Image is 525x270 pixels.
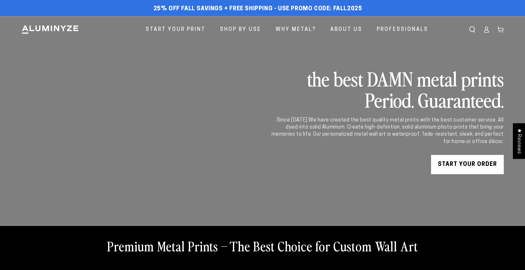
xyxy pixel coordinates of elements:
[431,155,504,174] a: START YOUR Order
[330,25,362,34] span: About Us
[465,22,479,37] summary: Search our site
[326,21,367,38] a: About Us
[153,5,362,13] span: 25% off FALL Savings + Free Shipping - Use Promo Code: FALL2025
[270,68,504,110] h2: the best DAMN metal prints Period. Guaranteed.
[220,25,261,34] span: Shop By Use
[513,123,525,159] div: Click to open Judge.me floating reviews tab
[377,25,428,34] span: Professionals
[141,21,210,38] a: Start Your Print
[215,21,266,38] a: Shop By Use
[271,21,321,38] a: Why Metal?
[270,117,504,146] div: Since [DATE] We have created the best quality metal prints with the best customer service. All dy...
[372,21,433,38] a: Professionals
[146,25,206,34] span: Start Your Print
[107,238,418,254] h2: Premium Metal Prints – The Best Choice for Custom Wall Art
[276,25,316,34] span: Why Metal?
[21,25,79,34] img: Aluminyze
